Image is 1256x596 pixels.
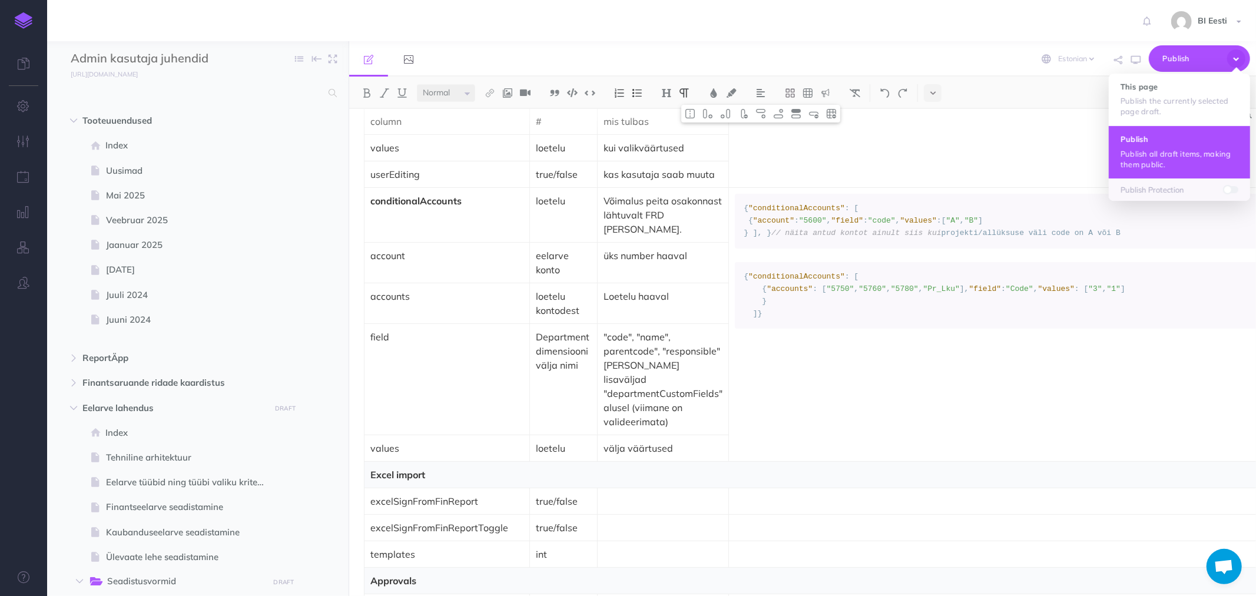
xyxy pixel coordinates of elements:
p: int [536,547,591,561]
span: Tooteuuendused [82,114,263,128]
span: ] } ]} [744,284,1125,318]
img: Toggle row header button [791,109,801,118]
span: projekti/allüksuse väli code on A või B [942,229,1121,237]
p: kas kasutaja saab muuta [604,167,723,181]
span: "code" [868,216,896,225]
span: Ülevaate lehe seadistamine [106,550,278,564]
span: "5750" [827,284,854,293]
a: [URL][DOMAIN_NAME] [47,68,150,80]
img: Toggle cell merge button [685,109,695,118]
span: "1" [1107,284,1121,293]
span: BI Eesti [1192,15,1233,26]
span: Finantsaruande ridade kaardistus [82,376,263,390]
h4: Publish [1121,135,1238,143]
div: Avatud vestlus [1207,549,1242,584]
span: "3" [1088,284,1102,293]
p: Loetelu haaval [604,289,723,303]
span: Tehniline arhitektuur [106,451,278,465]
p: loetelu [536,441,591,455]
span: : [1001,284,1006,293]
strong: Excel import [370,469,425,481]
span: Uusimad [106,164,278,178]
button: DRAFT [269,575,299,589]
span: , [1033,284,1038,293]
span: Publish [1162,49,1221,68]
p: Võimalus peita osakonnast lähtuvalt FRD [PERSON_NAME]. [604,194,723,236]
h4: This page [1121,82,1238,91]
img: Add row after button [773,109,784,118]
img: Text background color button [726,88,737,98]
span: { [744,272,748,281]
strong: Approvals [370,575,416,587]
button: DRAFT [271,402,300,415]
span: , [827,216,831,225]
p: Department dimensiooni välja nimi [536,330,591,372]
span: Juuli 2024 [106,288,278,302]
p: loetelu [536,141,591,155]
span: , [1102,284,1107,293]
span: : [ [1075,284,1088,293]
p: Publish the currently selected page draft. [1121,95,1238,117]
span: : [863,216,868,225]
span: "5600" [799,216,827,225]
img: Add column Before Merge [702,109,713,118]
img: Headings dropdown button [661,88,672,98]
span: "B" [965,216,978,225]
img: Clear styles button [850,88,860,98]
p: loetelu [536,194,591,208]
span: Index [105,426,278,440]
p: # [536,114,591,128]
span: Index [105,138,278,153]
img: Delete column button [738,109,748,118]
small: DRAFT [273,578,294,586]
p: userEditing [370,167,523,181]
p: mis tulbas [604,114,723,128]
img: Create table button [803,88,813,98]
span: // näita antud kontot ainult siis kui [771,229,942,237]
span: Finantseelarve seadistamine [106,500,278,514]
p: excelSignFromFinReport [370,494,523,508]
span: Kaubanduseelarve seadistamine [106,525,278,539]
span: Eelarve lahendus [82,401,263,415]
span: , [886,284,891,293]
span: "field" [969,284,1002,293]
img: Paragraph button [679,88,690,98]
small: DRAFT [275,405,296,412]
span: : [794,216,799,225]
span: "values" [900,216,937,225]
img: Ordered list button [614,88,625,98]
img: Undo [880,88,890,98]
span: "conditionalAccounts" [748,272,845,281]
p: Publish Protection [1121,184,1238,195]
p: column [370,114,523,128]
span: "field" [831,216,864,225]
img: Blockquote button [549,88,560,98]
span: Seadistusvormid [107,574,260,590]
img: Bold button [362,88,372,98]
span: "account" [753,216,794,225]
span: "accounts" [767,284,813,293]
p: välja väärtused [604,441,723,455]
span: Mai 2025 [106,188,278,203]
p: templates [370,547,523,561]
p: true/false [536,167,591,181]
span: Juuni 2024 [106,313,278,327]
img: Callout dropdown menu button [820,88,831,98]
strong: conditionalAccounts [370,195,462,207]
span: : [ [813,284,826,293]
img: Italic button [379,88,390,98]
span: "A" [946,216,960,225]
span: "5760" [859,284,886,293]
input: Search [71,82,322,104]
img: Alignment dropdown menu button [755,88,766,98]
span: : [ { [744,272,859,293]
img: Underline button [397,88,407,98]
img: Inline code button [585,88,595,97]
p: values [370,441,523,455]
p: üks number haaval [604,249,723,263]
img: Text color button [708,88,719,98]
p: field [370,330,523,344]
span: "Code" [1006,284,1033,293]
img: Add column after merge button [720,109,731,118]
span: "Pr_Lku" [923,284,960,293]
